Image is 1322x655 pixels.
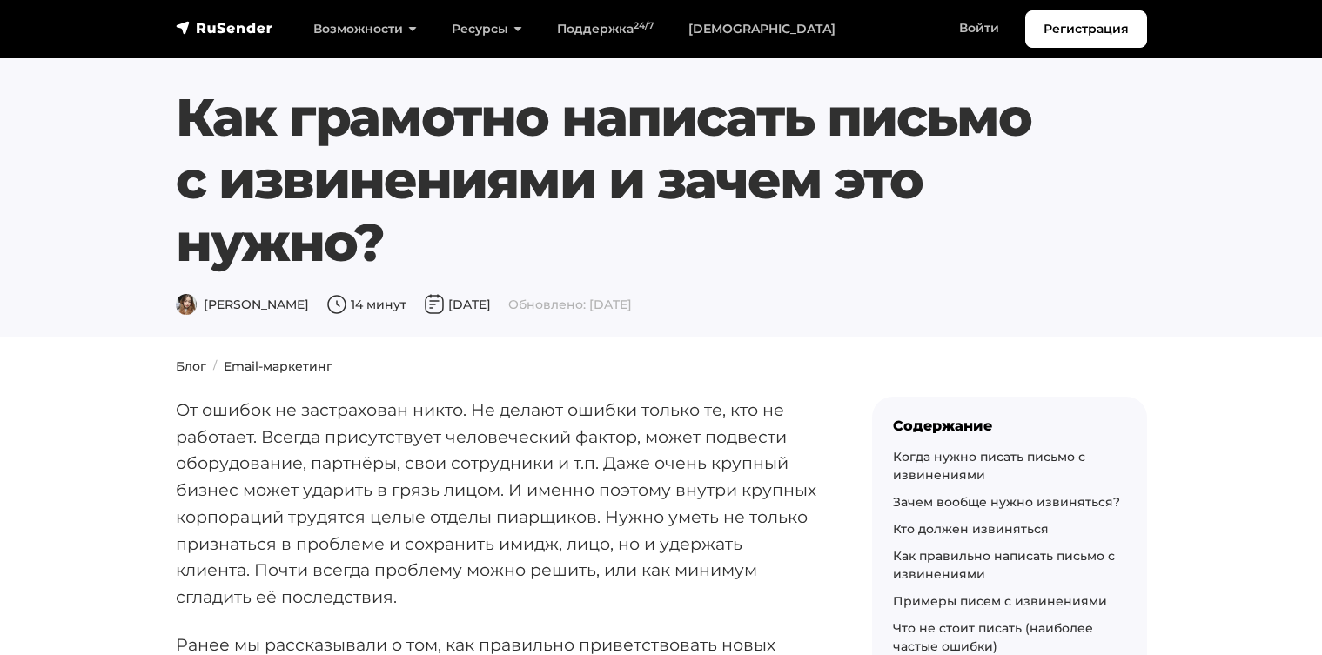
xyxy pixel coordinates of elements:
[206,358,332,376] li: Email-маркетинг
[893,620,1093,654] a: Что не стоит писать (наиболее частые ошибки)
[176,397,816,611] p: От ошибок не застрахован никто. Не делают ошибки только те, кто не работает. Всегда присутствует ...
[671,11,853,47] a: [DEMOGRAPHIC_DATA]
[540,11,671,47] a: Поддержка24/7
[165,358,1158,376] nav: breadcrumb
[893,449,1085,483] a: Когда нужно писать письмо с извинениями
[424,297,491,312] span: [DATE]
[326,294,347,315] img: Время чтения
[296,11,434,47] a: Возможности
[176,86,1064,274] h1: Как грамотно написать письмо с извинениями и зачем это нужно?
[424,294,445,315] img: Дата публикации
[176,297,309,312] span: [PERSON_NAME]
[942,10,1017,46] a: Войти
[326,297,406,312] span: 14 минут
[176,358,206,374] a: Блог
[893,521,1049,537] a: Кто должен извиняться
[634,20,654,31] sup: 24/7
[508,297,632,312] span: Обновлено: [DATE]
[176,19,273,37] img: RuSender
[434,11,540,47] a: Ресурсы
[893,548,1115,582] a: Как правильно написать письмо с извинениями
[1025,10,1147,48] a: Регистрация
[893,418,1126,434] div: Содержание
[893,494,1120,510] a: Зачем вообще нужно извиняться?
[893,593,1107,609] a: Примеры писем с извинениями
